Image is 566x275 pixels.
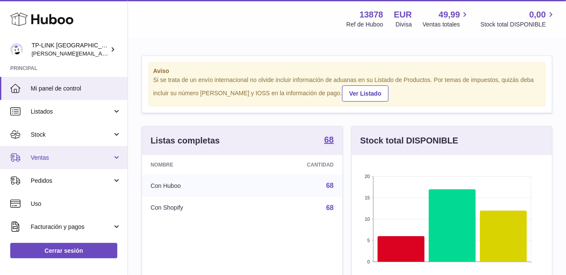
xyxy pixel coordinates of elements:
span: [PERSON_NAME][EMAIL_ADDRESS][PERSON_NAME][DOMAIN_NAME] [32,50,217,57]
span: Facturación y pagos [31,223,112,231]
strong: EUR [394,9,412,20]
strong: 13878 [360,9,383,20]
div: Si se trata de un envío internacional no olvide incluir información de aduanas en su Listado de P... [153,76,541,102]
span: Stock total DISPONIBLE [481,20,556,29]
span: 0,00 [529,9,546,20]
span: Ventas totales [423,20,470,29]
h3: Stock total DISPONIBLE [360,135,459,146]
text: 5 [367,238,370,243]
th: Nombre [142,155,248,175]
a: Cerrar sesión [10,243,117,258]
span: Listados [31,108,112,116]
a: 68 [324,135,334,146]
strong: 68 [324,135,334,144]
img: yolanda.zhang@tp-link.com [10,43,23,56]
a: 68 [326,204,334,211]
span: Ventas [31,154,112,162]
a: 68 [326,182,334,189]
div: Divisa [396,20,412,29]
text: 10 [365,216,370,222]
text: 0 [367,259,370,264]
div: Ref de Huboo [346,20,383,29]
h3: Listas completas [151,135,220,146]
span: Pedidos [31,177,112,185]
div: TP-LINK [GEOGRAPHIC_DATA], SOCIEDAD LIMITADA [32,41,108,58]
span: Stock [31,131,112,139]
strong: Aviso [153,67,541,75]
text: 15 [365,195,370,200]
span: 49,99 [439,9,460,20]
span: Uso [31,200,121,208]
text: 20 [365,174,370,179]
td: Con Shopify [142,197,248,219]
a: Ver Listado [342,85,389,102]
span: Mi panel de control [31,85,121,93]
a: 49,99 Ventas totales [423,9,470,29]
th: Cantidad [248,155,342,175]
td: Con Huboo [142,175,248,197]
a: 0,00 Stock total DISPONIBLE [481,9,556,29]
